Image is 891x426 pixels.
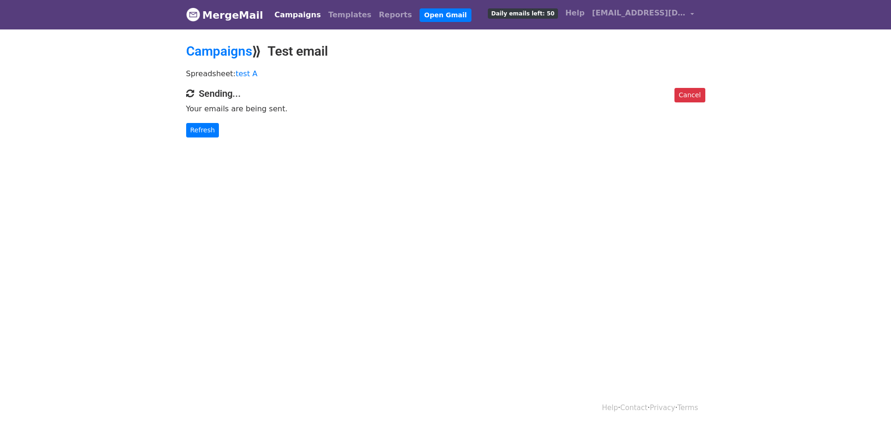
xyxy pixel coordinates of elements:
[236,69,258,78] a: test A
[186,43,705,59] h2: ⟫ Test email
[186,104,705,114] p: Your emails are being sent.
[186,43,252,59] a: Campaigns
[420,8,471,22] a: Open Gmail
[186,5,263,25] a: MergeMail
[677,404,698,412] a: Terms
[602,404,618,412] a: Help
[186,69,705,79] p: Spreadsheet:
[325,6,375,24] a: Templates
[186,88,705,99] h4: Sending...
[271,6,325,24] a: Campaigns
[650,404,675,412] a: Privacy
[186,7,200,22] img: MergeMail logo
[484,4,561,22] a: Daily emails left: 50
[488,8,558,19] span: Daily emails left: 50
[375,6,416,24] a: Reports
[674,88,705,102] a: Cancel
[562,4,588,22] a: Help
[186,123,219,137] a: Refresh
[588,4,698,26] a: [EMAIL_ADDRESS][DOMAIN_NAME]
[620,404,647,412] a: Contact
[592,7,686,19] span: [EMAIL_ADDRESS][DOMAIN_NAME]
